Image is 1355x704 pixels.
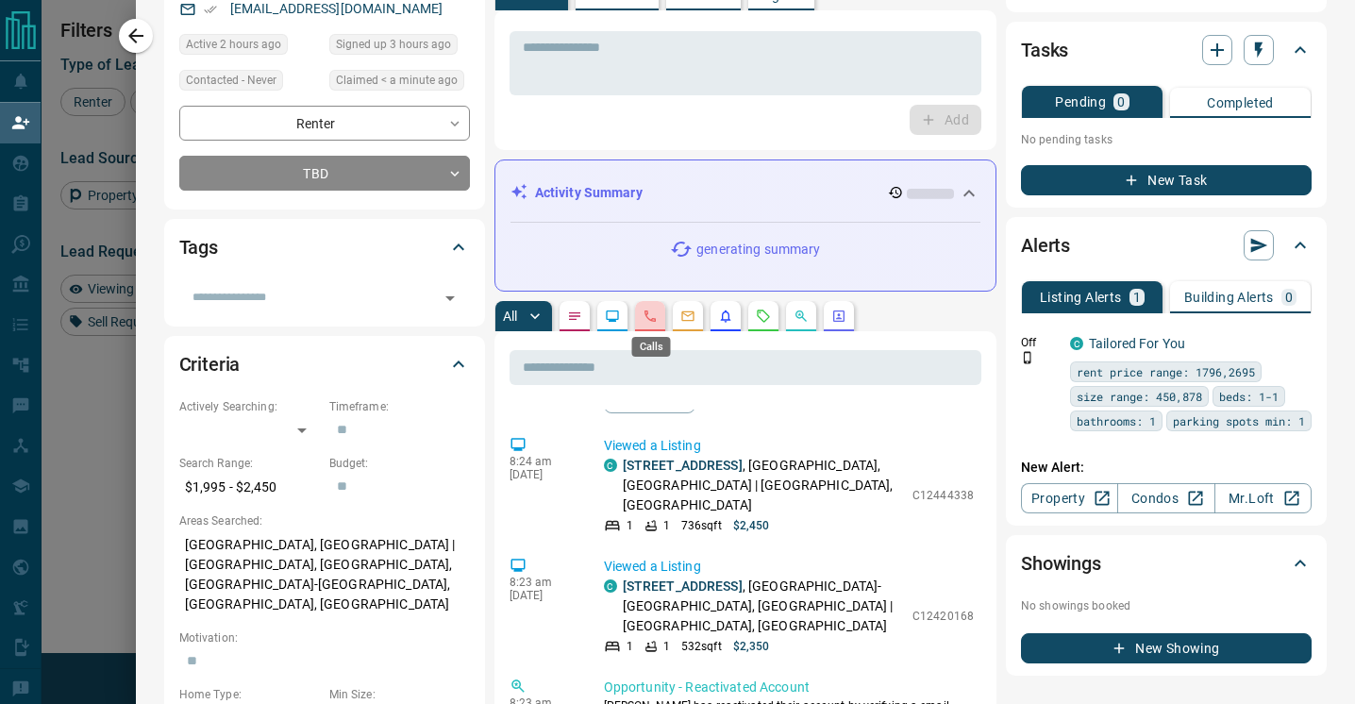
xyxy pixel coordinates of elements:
[604,557,974,577] p: Viewed a Listing
[1021,633,1312,663] button: New Showing
[718,309,733,324] svg: Listing Alerts
[329,455,470,472] p: Budget:
[623,577,903,636] p: , [GEOGRAPHIC_DATA]-[GEOGRAPHIC_DATA], [GEOGRAPHIC_DATA] | [GEOGRAPHIC_DATA], [GEOGRAPHIC_DATA]
[627,517,633,534] p: 1
[733,517,770,534] p: $2,450
[567,309,582,324] svg: Notes
[831,309,846,324] svg: Agent Actions
[1285,291,1293,304] p: 0
[623,578,743,594] a: [STREET_ADDRESS]
[604,678,974,697] p: Opportunity - Reactivated Account
[1055,95,1106,109] p: Pending
[1021,126,1312,154] p: No pending tasks
[510,455,576,468] p: 8:24 am
[1133,291,1141,304] p: 1
[1077,362,1255,381] span: rent price range: 1796,2695
[204,3,217,16] svg: Email Verified
[1021,27,1312,73] div: Tasks
[510,468,576,481] p: [DATE]
[179,472,320,503] p: $1,995 - $2,450
[1117,483,1214,513] a: Condos
[179,232,218,262] h2: Tags
[681,517,722,534] p: 736 sqft
[663,638,670,655] p: 1
[1021,35,1068,65] h2: Tasks
[623,458,743,473] a: [STREET_ADDRESS]
[1021,334,1059,351] p: Off
[510,589,576,602] p: [DATE]
[663,517,670,534] p: 1
[1021,223,1312,268] div: Alerts
[186,35,281,54] span: Active 2 hours ago
[510,176,980,210] div: Activity Summary
[510,576,576,589] p: 8:23 am
[912,608,974,625] p: C12420168
[1070,337,1083,350] div: condos.ca
[756,309,771,324] svg: Requests
[912,487,974,504] p: C12444338
[535,183,643,203] p: Activity Summary
[1117,95,1125,109] p: 0
[794,309,809,324] svg: Opportunities
[1040,291,1122,304] p: Listing Alerts
[336,35,451,54] span: Signed up 3 hours ago
[179,156,470,191] div: TBD
[1021,165,1312,195] button: New Task
[680,309,695,324] svg: Emails
[1077,387,1202,406] span: size range: 450,878
[1173,411,1305,430] span: parking spots min: 1
[681,638,722,655] p: 532 sqft
[179,225,470,270] div: Tags
[179,34,320,60] div: Mon Oct 13 2025
[1219,387,1279,406] span: beds: 1-1
[696,240,820,260] p: generating summary
[1021,597,1312,614] p: No showings booked
[1077,411,1156,430] span: bathrooms: 1
[179,455,320,472] p: Search Range:
[632,337,671,357] div: Calls
[643,309,658,324] svg: Calls
[604,579,617,593] div: condos.ca
[230,1,443,16] a: [EMAIL_ADDRESS][DOMAIN_NAME]
[1089,336,1185,351] a: Tailored For You
[604,459,617,472] div: condos.ca
[627,638,633,655] p: 1
[1021,548,1101,578] h2: Showings
[1021,458,1312,478] p: New Alert:
[329,70,470,96] div: Mon Oct 13 2025
[179,529,470,620] p: [GEOGRAPHIC_DATA], [GEOGRAPHIC_DATA] | [GEOGRAPHIC_DATA], [GEOGRAPHIC_DATA], [GEOGRAPHIC_DATA]-[G...
[179,686,320,703] p: Home Type:
[1021,483,1118,513] a: Property
[1207,96,1274,109] p: Completed
[1021,351,1034,364] svg: Push Notification Only
[329,34,470,60] div: Mon Oct 13 2025
[1184,291,1274,304] p: Building Alerts
[1021,230,1070,260] h2: Alerts
[329,398,470,415] p: Timeframe:
[437,285,463,311] button: Open
[503,310,518,323] p: All
[179,106,470,141] div: Renter
[329,686,470,703] p: Min Size:
[733,638,770,655] p: $2,350
[179,398,320,415] p: Actively Searching:
[179,512,470,529] p: Areas Searched:
[179,349,241,379] h2: Criteria
[336,71,458,90] span: Claimed < a minute ago
[179,629,470,646] p: Motivation:
[1021,541,1312,586] div: Showings
[179,342,470,387] div: Criteria
[623,456,903,515] p: , [GEOGRAPHIC_DATA], [GEOGRAPHIC_DATA] | [GEOGRAPHIC_DATA], [GEOGRAPHIC_DATA]
[605,309,620,324] svg: Lead Browsing Activity
[186,71,276,90] span: Contacted - Never
[604,436,974,456] p: Viewed a Listing
[1214,483,1312,513] a: Mr.Loft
